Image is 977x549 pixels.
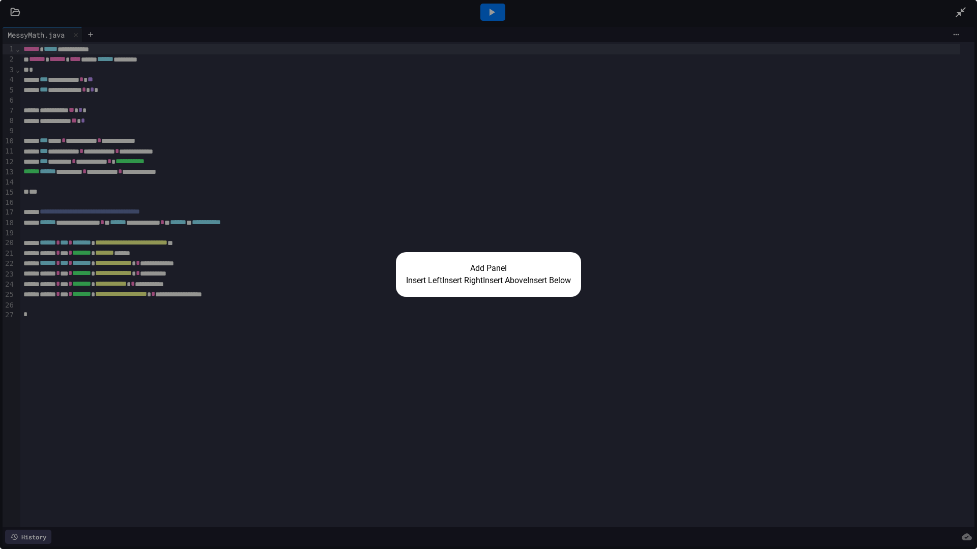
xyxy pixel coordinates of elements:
[527,274,571,287] button: Insert Below
[406,274,442,287] button: Insert Left
[406,262,571,274] h2: Add Panel
[483,274,527,287] button: Insert Above
[4,4,70,65] div: Chat with us now!Close
[442,274,483,287] button: Insert Right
